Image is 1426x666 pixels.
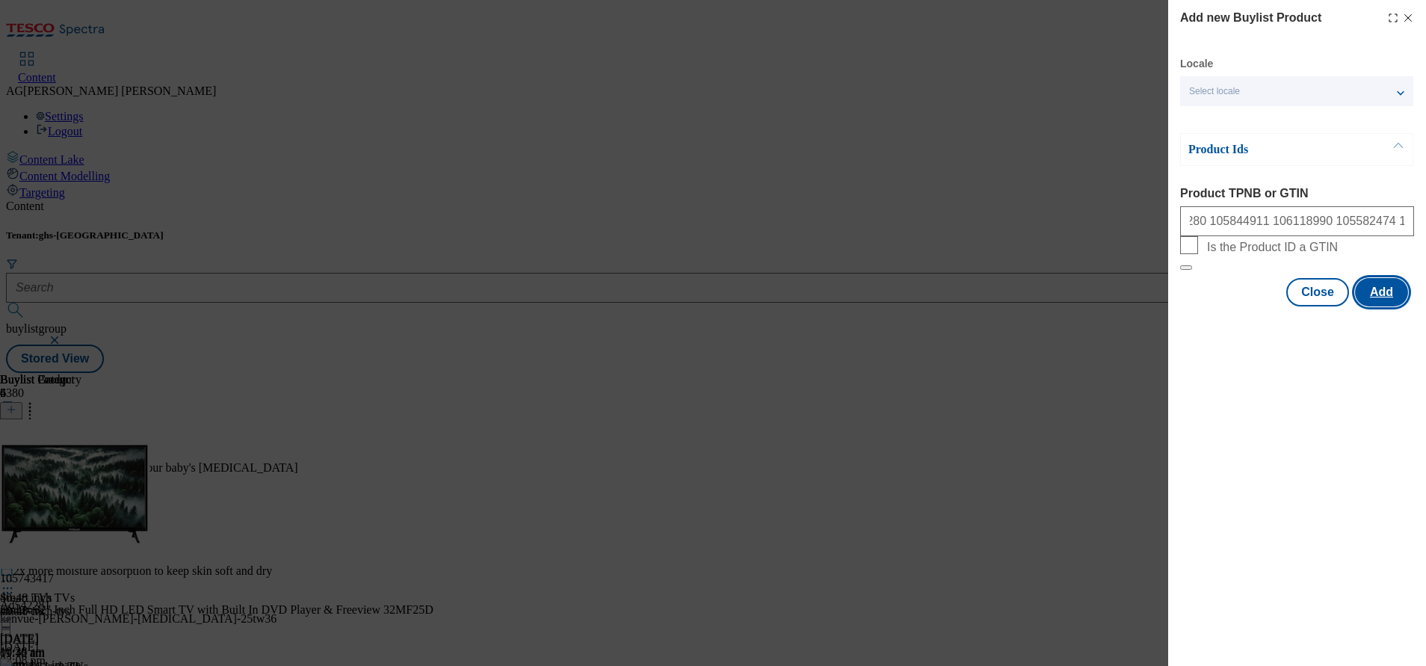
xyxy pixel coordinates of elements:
input: Enter 1 or 20 space separated Product TPNB or GTIN [1180,206,1414,236]
label: Locale [1180,60,1213,68]
button: Select locale [1180,76,1413,106]
span: Select locale [1189,86,1240,97]
button: Add [1355,278,1408,306]
span: Is the Product ID a GTIN [1207,241,1338,254]
p: Product Ids [1188,142,1345,157]
h4: Add new Buylist Product [1180,9,1321,27]
button: Close [1286,278,1349,306]
label: Product TPNB or GTIN [1180,187,1414,200]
